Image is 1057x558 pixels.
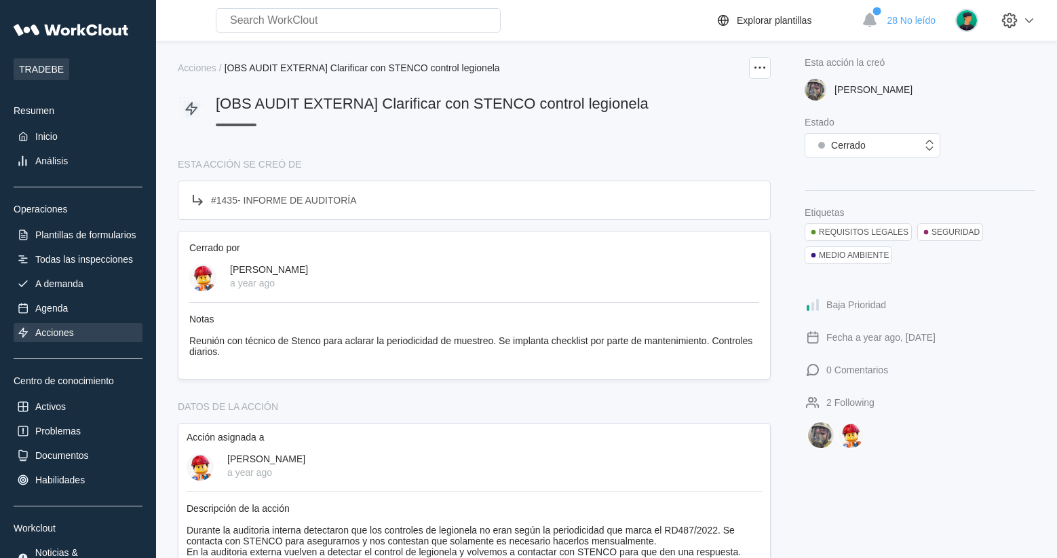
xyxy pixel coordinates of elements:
div: Problemas [35,426,81,436]
div: Descripción de la acción [187,503,762,514]
div: REQUISITOS LEGALES [819,227,908,237]
a: Activos [14,397,142,416]
a: #1435- INFORME DE AUDITORÍA [178,181,771,220]
div: Reunión con técnico de Stenco para aclarar la periodicidad de muestreo. Se implanta checklist por... [189,335,759,357]
div: Etiquetas [805,207,1035,218]
img: DAVID BLANCO [807,422,834,449]
div: Todas las inspecciones [35,254,133,265]
div: [PERSON_NAME] [227,453,305,464]
div: Operaciones [14,204,142,215]
img: Sinttulo.jpg [189,264,216,291]
div: [PERSON_NAME] [834,84,912,95]
a: Inicio [14,127,142,146]
div: Estado [805,117,1035,128]
span: 28 No leído [887,15,936,26]
div: Agenda [35,303,68,314]
div: Resumen [14,105,142,116]
div: Habilidades [35,475,85,485]
a: Explorar plantillas [715,12,856,29]
img: Sinttulo.jpg [187,453,214,481]
div: Baja Prioridad [826,299,886,310]
a: Acciones [178,62,219,73]
span: INFORME DE AUDITORÍA [244,195,357,206]
div: Inicio [35,131,58,142]
div: MEDIO AMBIENTE [819,250,889,260]
div: 0 Comentarios [826,365,888,375]
img: MANUEL JORDAN [837,422,864,449]
div: Cerrado por [189,242,759,253]
a: Plantillas de formularios [14,225,142,244]
div: a year ago [227,467,305,478]
div: 2 Following [826,397,875,408]
span: [OBS AUDIT EXTERNA] Clarificar con STENCO control legionela [216,95,649,112]
div: / [219,62,222,73]
div: Análisis [35,155,68,166]
div: Documentos [35,450,89,461]
div: Fecha a year ago, [DATE] [826,332,936,343]
a: Problemas [14,422,142,441]
input: Search WorkClout [216,8,501,33]
div: Durante la auditoria interna detectaron que los controles de legionela no eran según la periodici... [187,525,762,557]
a: A demanda [14,274,142,293]
span: [OBS AUDIT EXTERNA] Clarificar con STENCO control legionela [225,62,500,73]
img: 2f847459-28ef-4a61-85e4-954d408df519.jpg [805,79,826,100]
div: Centro de conocimiento [14,375,142,386]
div: Workclout [14,523,142,534]
a: Documentos [14,446,142,465]
div: Acciones [35,327,74,338]
div: Explorar plantillas [737,15,812,26]
div: Activos [35,401,66,412]
div: Plantillas de formularios [35,229,136,240]
div: DATOS DE LA ACCIÓN [178,401,771,412]
a: Habilidades [14,470,142,489]
div: # 1435 - [211,195,357,206]
div: Cerrado [812,136,866,155]
a: Agenda [14,299,142,318]
span: TRADEBE [14,58,69,80]
div: Esta acción la creó [805,57,1035,68]
a: Todas las inspecciones [14,250,142,269]
div: SEGURIDAD [931,227,980,237]
img: user.png [955,9,978,32]
div: A demanda [35,278,83,289]
div: [PERSON_NAME] [230,264,308,275]
div: a year ago [230,278,308,289]
a: Acciones [14,323,142,342]
a: Análisis [14,151,142,170]
div: Notas [189,314,759,324]
div: Acción asignada a [187,432,762,443]
div: Acciones [178,62,216,73]
div: ESTA ACCIÓN SE CREÓ DE [178,159,771,170]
